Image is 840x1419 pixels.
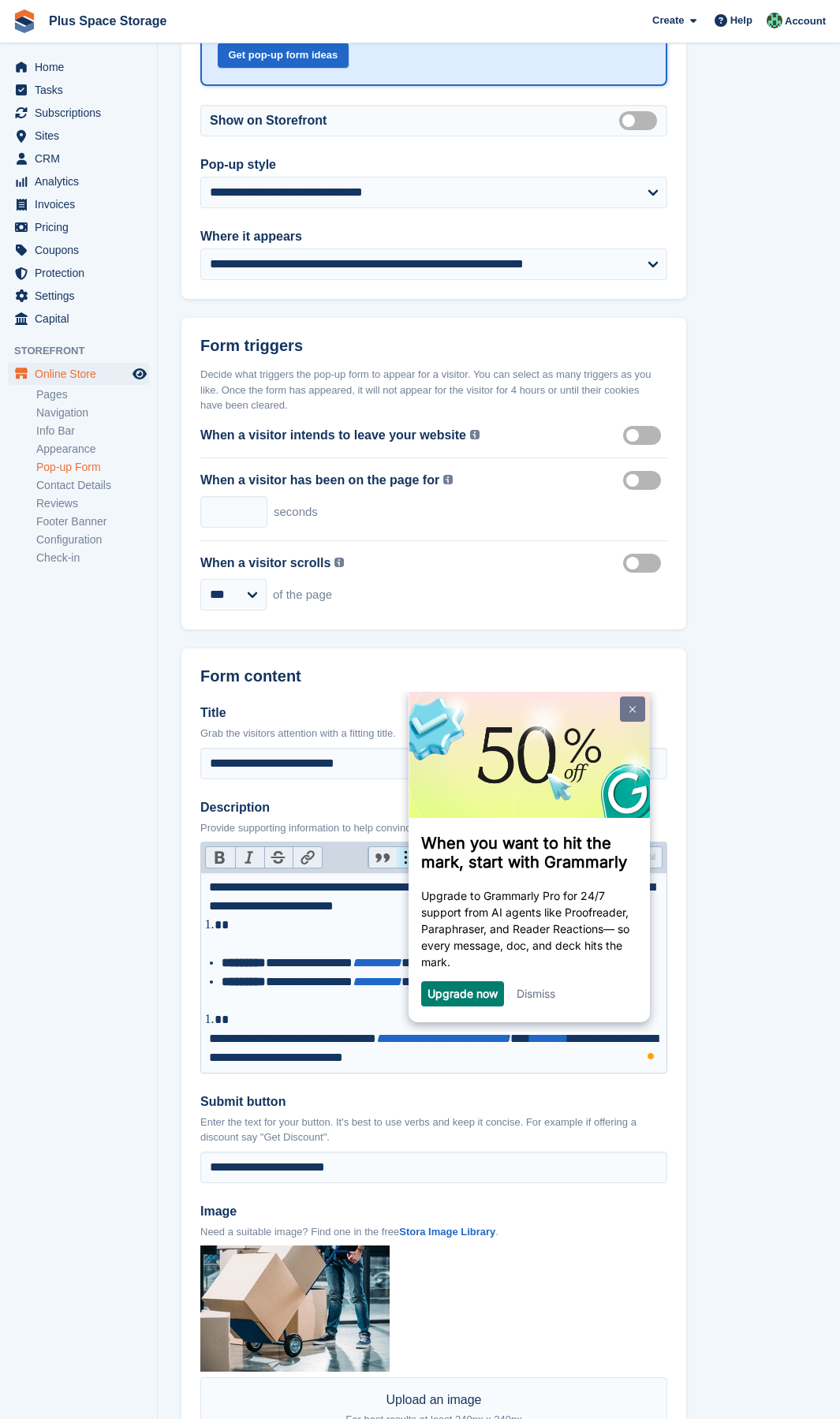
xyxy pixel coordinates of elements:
button: Bold [206,847,235,868]
span: Help [730,13,752,28]
h3: When you want to hit the mark, start with Grammarly [21,142,237,180]
a: Preview store [130,364,149,383]
label: Percentage scrolled enabled [623,562,667,564]
button: Quote [368,847,398,868]
p: Enter the text for your button. It's best to use verbs and keep it concise. For example if offeri... [200,1115,667,1145]
label: When a visitor scrolls [200,554,330,573]
span: of the page [273,586,332,604]
span: CRM [35,148,129,170]
div: Decide what triggers the pop-up form to appear for a visitor. You can select as many triggers as ... [200,367,667,413]
label: Exit intent enabled [623,434,667,436]
a: menu [8,285,149,307]
span: Coupons [35,239,129,261]
p: Grab the visitors attention with a fitting title. [200,726,667,741]
button: Italic [235,847,264,868]
a: Footer Banner [36,514,149,529]
trix-editor: To enrich screen reader interactions, please activate Accessibility in Grammarly extension settings [200,872,667,1074]
img: icon-info-grey-7440780725fd019a000dd9b08b2336e03edf1995a4989e88bcd33f0948082b44.svg [334,558,344,567]
p: Need a suitable image? Find one in the free . [200,1224,667,1240]
img: close_x_white.png [230,14,236,21]
button: Link [293,847,322,868]
img: Pop%20up%20Image_1.jpg [200,1245,390,1372]
span: Account [785,13,826,29]
a: menu [8,56,149,78]
button: Bullets [397,847,426,868]
h2: Form content [200,667,301,685]
label: When a visitor has been on the page for [200,471,439,490]
a: menu [8,262,149,284]
a: menu [8,308,149,330]
span: Tasks [35,79,129,101]
p: Upgrade to Grammarly Pro for 24/7 support from AI agents like Proofreader, Paraphraser, and Reade... [21,196,237,278]
h2: Form triggers [200,337,303,355]
a: menu [8,239,149,261]
label: Submit button [200,1092,667,1111]
a: Get pop-up form ideas [218,43,349,69]
a: menu [8,363,149,385]
span: Invoices [35,193,129,215]
span: Create [652,13,684,28]
label: Pop-up style [200,155,667,174]
a: menu [8,193,149,215]
label: Description [200,798,667,817]
span: Home [35,56,129,78]
a: Stora Image Library [399,1226,495,1238]
a: Reviews [36,496,149,511]
span: Analytics [35,170,129,192]
a: Upgrade now [28,295,98,308]
span: Protection [35,262,129,284]
span: Storefront [14,343,157,359]
button: Strikethrough [264,847,293,868]
label: When a visitor intends to leave your website [200,426,466,445]
label: Time on page enabled [623,479,667,481]
span: Subscriptions [35,102,129,124]
a: menu [8,216,149,238]
a: Contact Details [36,478,149,493]
a: Navigation [36,405,149,420]
a: menu [8,148,149,170]
a: Pop-up Form [36,460,149,475]
a: menu [8,79,149,101]
a: menu [8,170,149,192]
a: Pages [36,387,149,402]
a: menu [8,102,149,124]
img: Karolis Stasinskas [767,13,782,28]
span: Online Store [35,363,129,385]
img: icon-info-grey-7440780725fd019a000dd9b08b2336e03edf1995a4989e88bcd33f0948082b44.svg [470,430,480,439]
span: seconds [274,503,318,521]
a: Plus Space Storage [43,8,173,34]
label: Image [200,1202,667,1221]
a: Appearance [36,442,149,457]
img: icon-info-grey-7440780725fd019a000dd9b08b2336e03edf1995a4989e88bcd33f0948082b44.svg [443,475,453,484]
a: Info Bar [36,424,149,439]
span: Settings [35,285,129,307]
img: stora-icon-8386f47178a22dfd0bd8f6a31ec36ba5ce8667c1dd55bd0f319d3a0aa187defe.svg [13,9,36,33]
a: Check-in [36,551,149,566]
label: Title [200,704,667,723]
span: Pricing [35,216,129,238]
span: Capital [35,308,129,330]
a: Dismiss [117,295,155,308]
label: Where it appears [200,227,667,246]
p: Provide supporting information to help convince them to submit the form. [200,820,667,836]
span: Sites [35,125,129,147]
div: Show on Storefront [200,105,667,136]
label: Enabled [619,119,663,121]
a: Configuration [36,532,149,547]
a: menu [8,125,149,147]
